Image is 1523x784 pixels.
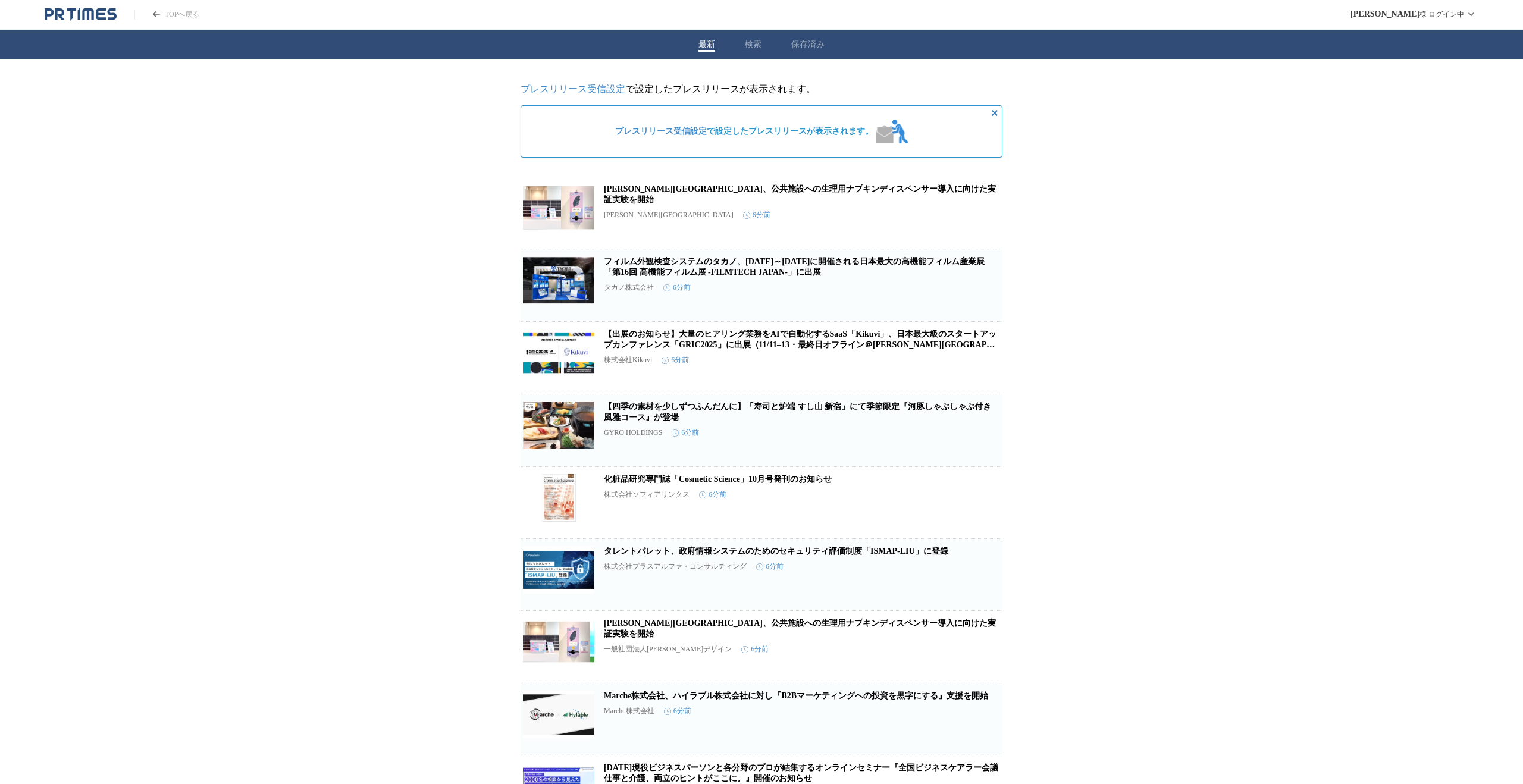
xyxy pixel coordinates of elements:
time: 6分前 [672,428,699,438]
a: PR TIMESのトップページはこちら [45,7,117,21]
img: フィルム外観検査システムのタカノ、11月12日～14日に開催される日本最大の高機能フィルム産業展「第16回 高機能フィルム展 -FILMTECH JAPAN-」に出展 [523,256,594,304]
time: 6分前 [743,210,770,220]
time: 6分前 [662,355,689,365]
a: 【出展のお知らせ】大量のヒアリング業務をAIで自動化するSaaS「Kikuvi」、日本最大級のスタートアップカンファレンス「GRIC2025」に出展（11/11–13・最終日オフライン＠[PER... [604,330,996,360]
p: Marche株式会社 [604,706,654,716]
button: 保存済み [791,39,825,50]
p: [PERSON_NAME][GEOGRAPHIC_DATA] [604,211,734,219]
time: 6分前 [741,644,769,654]
a: 化粧品研究専門誌「Cosmetic Science」10月号発刊のお知らせ [604,475,832,484]
span: [PERSON_NAME] [1350,10,1419,19]
button: 検索 [745,39,761,50]
p: タカノ株式会社 [604,283,654,293]
time: 6分前 [663,283,691,293]
img: 【出展のお知らせ】大量のヒアリング業務をAIで自動化するSaaS「Kikuvi」、日本最大級のスタートアップカンファレンス「GRIC2025」に出展（11/11–13・最終日オフライン＠渋谷ヒカリエ） [523,329,594,377]
a: [PERSON_NAME][GEOGRAPHIC_DATA]、公共施設への生理用ナプキンディスペンサー導入に向けた実証実験を開始 [604,184,996,204]
time: 6分前 [699,490,726,500]
p: GYRO HOLDINGS [604,428,662,437]
button: 非表示にする [988,106,1002,120]
img: 化粧品研究専門誌「Cosmetic Science」10月号発刊のお知らせ [523,474,594,522]
img: 渋谷区、公共施設への生理用ナプキンディスペンサー導入に向けた実証実験を開始 [523,184,594,231]
p: 株式会社Kikuvi [604,355,652,365]
a: プレスリリース受信設定 [615,127,707,136]
a: Marche株式会社、ハイラブル株式会社に対し『B2Bマーケティングへの投資を黒字にする』支援を開始 [604,691,988,700]
img: 【四季の素材を少しずつふんだんに】「寿司と炉端 すし山 新宿」にて季節限定『河豚しゃぶしゃぶ付き 風雅コース』が登場 [523,402,594,449]
a: [PERSON_NAME][GEOGRAPHIC_DATA]、公共施設への生理用ナプキンディスペンサー導入に向けた実証実験を開始 [604,619,996,638]
time: 6分前 [756,562,784,572]
p: で設定したプレスリリースが表示されます。 [521,83,1002,96]
img: Marche株式会社、ハイラブル株式会社に対し『B2Bマーケティングへの投資を黒字にする』支援を開始 [523,691,594,738]
span: で設定したプレスリリースが表示されます。 [615,126,873,137]
a: プレスリリース受信設定 [521,84,625,94]
img: タレントパレット、政府情報システムのためのセキュリティ評価制度「ISMAP-LIU」に登録 [523,546,594,594]
p: 株式会社プラスアルファ・コンサルティング [604,562,747,572]
a: [DATE]現役ビジネスパーソンと各分野のプロが結集するオンラインセミナー『全国ビジネスケアラー会議 仕事と介護、両立のヒントがここに。』開催のお知らせ [604,763,1007,783]
p: 株式会社ソフィアリンクス [604,490,690,500]
a: PR TIMESのトップページはこちら [134,10,199,20]
button: 最新 [698,39,715,50]
time: 6分前 [664,706,691,716]
p: 一般社団法人[PERSON_NAME]デザイン [604,644,732,654]
a: フィルム外観検査システムのタカノ、[DATE]～[DATE]に開催される日本最大の高機能フィルム産業展「第16回 高機能フィルム展 -FILMTECH JAPAN-」に出展 [604,257,985,277]
a: タレントパレット、政府情報システムのためのセキュリティ評価制度「ISMAP-LIU」に登録 [604,547,948,556]
img: 渋谷区、公共施設への生理用ナプキンディスペンサー導入に向けた実証実験を開始 [523,618,594,666]
a: 【四季の素材を少しずつふんだんに】「寿司と炉端 すし山 新宿」にて季節限定『河豚しゃぶしゃぶ付き 風雅コース』が登場 [604,402,991,422]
